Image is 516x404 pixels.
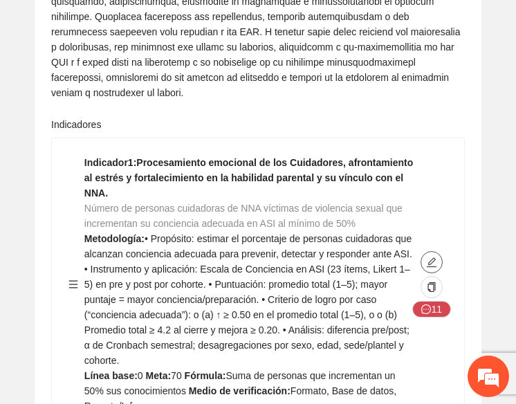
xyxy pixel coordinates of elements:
div: Conversaciones [72,71,232,89]
button: message11 [412,301,451,318]
span: copy [427,282,436,293]
strong: Fórmula: [185,370,226,381]
span: Número de personas cuidadoras de NNA víctimas de violencia sexual que incrementan su conciencia a... [84,203,403,229]
div: Minimizar ventana de chat en vivo [227,7,260,40]
button: edit [421,251,443,273]
button: copy [421,276,443,298]
span: 70 [171,370,182,381]
span: Suma de personas que incrementan un 50% sus conocimientos [84,370,396,396]
span: edit [421,257,442,268]
span: menu [68,279,78,289]
strong: Medio de verificación: [189,385,291,396]
span: 0 [138,370,143,381]
span: message [421,304,431,315]
span: No hay ninguna conversación en curso [35,147,236,288]
strong: Línea base: [84,370,138,381]
strong: Meta: [146,370,172,381]
label: Indicadores [51,117,101,132]
strong: Indicador 1 : Procesamiento emocional de los Cuidadores, afrontamiento al estrés y fortalecimient... [84,157,413,199]
span: • Propósito: estimar el porcentaje de personas cuidadoras que alcanzan conciencia adecuada para p... [84,233,412,366]
strong: Metodología: [84,233,145,244]
div: Chatear ahora [75,309,196,335]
